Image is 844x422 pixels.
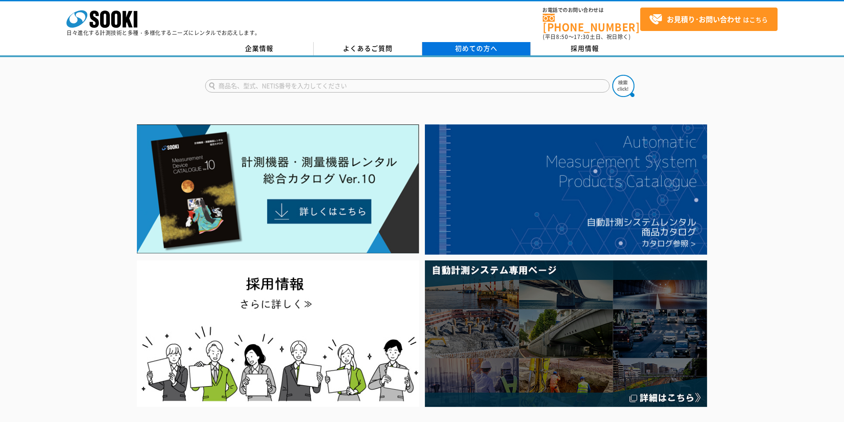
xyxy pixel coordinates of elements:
strong: お見積り･お問い合わせ [667,14,741,24]
a: よくあるご質問 [314,42,422,55]
span: はこちら [649,13,768,26]
span: お電話でのお問い合わせは [543,8,640,13]
span: 初めての方へ [455,43,498,53]
p: 日々進化する計測技術と多種・多様化するニーズにレンタルでお応えします。 [66,30,261,35]
a: 初めての方へ [422,42,531,55]
img: 自動計測システム専用ページ [425,260,707,407]
span: 17:30 [574,33,590,41]
a: 採用情報 [531,42,639,55]
img: btn_search.png [612,75,634,97]
img: SOOKI recruit [137,260,419,407]
img: 自動計測システムカタログ [425,124,707,255]
a: 企業情報 [205,42,314,55]
img: Catalog Ver10 [137,124,419,254]
a: お見積り･お問い合わせはこちら [640,8,778,31]
input: 商品名、型式、NETIS番号を入力してください [205,79,610,93]
span: (平日 ～ 土日、祝日除く) [543,33,630,41]
a: [PHONE_NUMBER] [543,14,640,32]
span: 8:50 [556,33,568,41]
